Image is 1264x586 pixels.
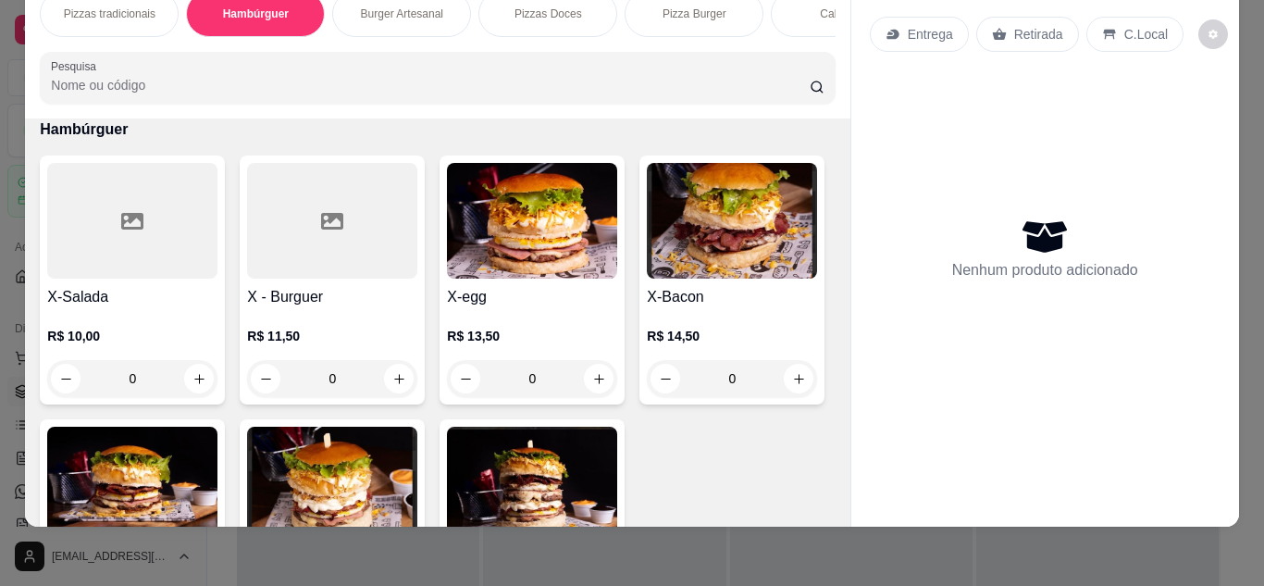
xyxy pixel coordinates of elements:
h4: X-Salada [47,286,217,308]
p: R$ 13,50 [447,327,617,345]
p: Pizza Burger [663,6,726,21]
p: Pizzas Doces [514,6,582,21]
p: Calzone [820,6,861,21]
img: product-image [447,427,617,542]
p: Burger Artesanal [361,6,443,21]
p: Retirada [1014,25,1063,44]
p: R$ 10,00 [47,327,217,345]
p: Hambúrguer [223,6,289,21]
p: Hambúrguer [40,118,835,141]
label: Pesquisa [51,58,103,74]
img: product-image [247,427,417,542]
img: product-image [447,163,617,279]
p: Entrega [908,25,953,44]
button: increase-product-quantity [184,364,214,393]
button: decrease-product-quantity [1198,19,1228,49]
h4: X-Bacon [647,286,817,308]
p: Nenhum produto adicionado [952,259,1138,281]
p: R$ 11,50 [247,327,417,345]
button: decrease-product-quantity [51,364,81,393]
h4: X - Burguer [247,286,417,308]
p: R$ 14,50 [647,327,817,345]
p: C.Local [1124,25,1168,44]
input: Pesquisa [51,76,810,94]
img: product-image [647,163,817,279]
p: Pizzas tradicionais [64,6,155,21]
h4: X-egg [447,286,617,308]
img: product-image [47,427,217,542]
